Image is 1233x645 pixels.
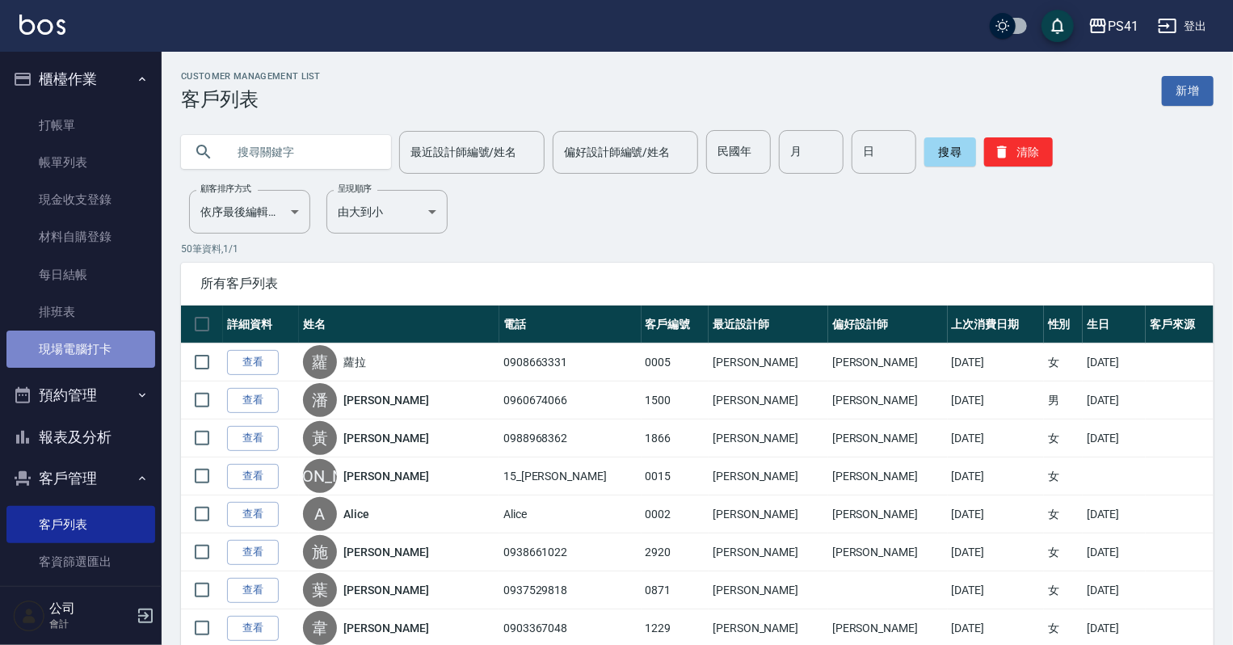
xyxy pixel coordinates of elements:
[226,130,378,174] input: 搜尋關鍵字
[227,502,279,527] a: 查看
[227,426,279,451] a: 查看
[709,533,828,571] td: [PERSON_NAME]
[1083,344,1146,382] td: [DATE]
[6,58,155,100] button: 櫃檯作業
[499,306,642,344] th: 電話
[227,350,279,375] a: 查看
[828,495,948,533] td: [PERSON_NAME]
[303,383,337,417] div: 潘
[6,543,155,580] a: 客資篩選匯出
[343,506,369,522] a: Alice
[948,571,1044,609] td: [DATE]
[223,306,299,344] th: 詳細資料
[343,544,429,560] a: [PERSON_NAME]
[181,242,1214,256] p: 50 筆資料, 1 / 1
[1151,11,1214,41] button: 登出
[948,344,1044,382] td: [DATE]
[1044,495,1083,533] td: 女
[1083,571,1146,609] td: [DATE]
[948,382,1044,419] td: [DATE]
[828,344,948,382] td: [PERSON_NAME]
[6,331,155,368] a: 現場電腦打卡
[709,495,828,533] td: [PERSON_NAME]
[1044,382,1083,419] td: 男
[642,419,709,457] td: 1866
[1044,419,1083,457] td: 女
[6,506,155,543] a: 客戶列表
[948,457,1044,495] td: [DATE]
[924,137,976,167] button: 搜尋
[200,276,1194,292] span: 所有客戶列表
[227,464,279,489] a: 查看
[948,533,1044,571] td: [DATE]
[6,457,155,500] button: 客戶管理
[303,459,337,493] div: [PERSON_NAME]
[1083,533,1146,571] td: [DATE]
[303,611,337,645] div: 韋
[499,571,642,609] td: 0937529818
[6,293,155,331] a: 排班表
[189,190,310,234] div: 依序最後編輯時間
[709,306,828,344] th: 最近設計師
[828,382,948,419] td: [PERSON_NAME]
[948,495,1044,533] td: [DATE]
[709,457,828,495] td: [PERSON_NAME]
[303,497,337,531] div: A
[13,600,45,632] img: Person
[1083,419,1146,457] td: [DATE]
[6,107,155,144] a: 打帳單
[828,419,948,457] td: [PERSON_NAME]
[828,457,948,495] td: [PERSON_NAME]
[343,430,429,446] a: [PERSON_NAME]
[642,344,709,382] td: 0005
[49,601,132,617] h5: 公司
[1162,76,1214,106] a: 新增
[227,578,279,603] a: 查看
[709,344,828,382] td: [PERSON_NAME]
[499,495,642,533] td: Alice
[326,190,448,234] div: 由大到小
[303,345,337,379] div: 蘿
[1044,457,1083,495] td: 女
[948,419,1044,457] td: [DATE]
[642,495,709,533] td: 0002
[227,616,279,641] a: 查看
[299,306,499,344] th: 姓名
[1083,306,1146,344] th: 生日
[6,416,155,458] button: 報表及分析
[303,535,337,569] div: 施
[338,183,372,195] label: 呈現順序
[642,457,709,495] td: 0015
[303,573,337,607] div: 葉
[709,382,828,419] td: [PERSON_NAME]
[499,533,642,571] td: 0938661022
[227,540,279,565] a: 查看
[343,392,429,408] a: [PERSON_NAME]
[642,533,709,571] td: 2920
[19,15,65,35] img: Logo
[1083,382,1146,419] td: [DATE]
[343,620,429,636] a: [PERSON_NAME]
[6,218,155,255] a: 材料自購登錄
[1146,306,1214,344] th: 客戶來源
[343,354,366,370] a: 蘿拉
[181,88,321,111] h3: 客戶列表
[499,419,642,457] td: 0988968362
[828,306,948,344] th: 偏好設計師
[1044,344,1083,382] td: 女
[1042,10,1074,42] button: save
[6,181,155,218] a: 現金收支登錄
[709,419,828,457] td: [PERSON_NAME]
[499,457,642,495] td: 15_[PERSON_NAME]
[984,137,1053,167] button: 清除
[343,468,429,484] a: [PERSON_NAME]
[181,71,321,82] h2: Customer Management List
[828,533,948,571] td: [PERSON_NAME]
[499,344,642,382] td: 0908663331
[6,256,155,293] a: 每日結帳
[642,306,709,344] th: 客戶編號
[499,382,642,419] td: 0960674066
[6,580,155,618] a: 卡券管理
[1108,16,1138,36] div: PS41
[1044,533,1083,571] td: 女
